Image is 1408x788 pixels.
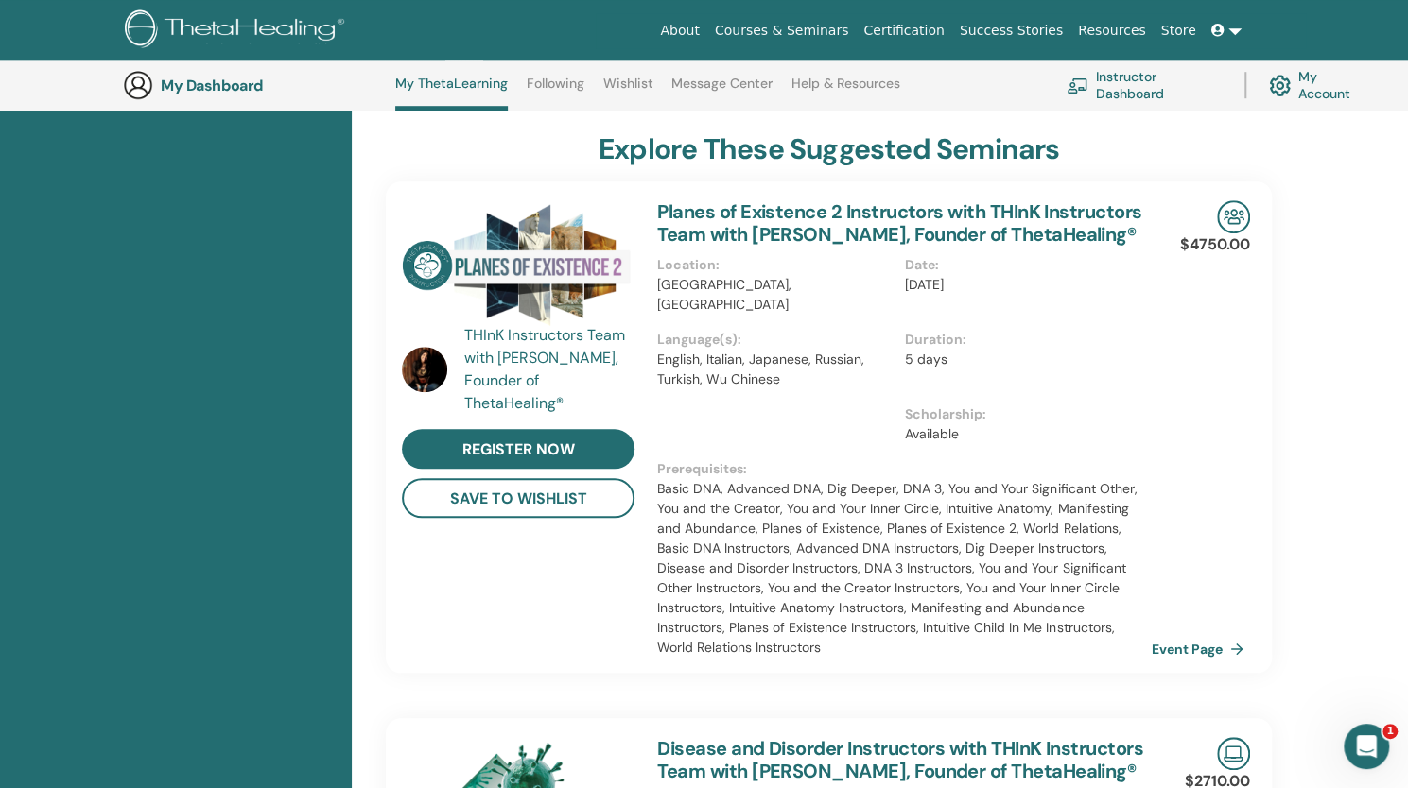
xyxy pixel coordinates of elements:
[402,347,447,392] img: default.jpg
[905,424,1140,444] p: Available
[905,350,1140,369] p: 5 days
[123,70,153,100] img: generic-user-icon.jpg
[671,76,773,106] a: Message Center
[905,255,1140,275] p: Date :
[603,76,653,106] a: Wishlist
[1152,635,1251,663] a: Event Page
[905,404,1140,424] p: Scholarship :
[905,275,1140,295] p: [DATE]
[402,200,634,330] img: Planes of Existence 2 Instructors
[1070,13,1154,48] a: Resources
[657,459,1152,479] p: Prerequisites :
[527,76,584,106] a: Following
[462,439,575,459] span: register now
[1067,77,1088,94] img: chalkboard-teacher.svg
[707,13,857,48] a: Courses & Seminars
[657,479,1152,658] p: Basic DNA, Advanced DNA, Dig Deeper, DNA 3, You and Your Significant Other, You and the Creator, ...
[1269,64,1369,106] a: My Account
[952,13,1070,48] a: Success Stories
[791,76,900,106] a: Help & Resources
[161,77,350,94] h3: My Dashboard
[402,429,634,469] a: register now
[1269,70,1291,101] img: cog.svg
[464,324,639,415] a: THInK Instructors Team with [PERSON_NAME], Founder of ThetaHealing®
[395,76,508,111] a: My ThetaLearning
[599,132,1059,166] h3: explore these suggested seminars
[657,350,893,389] p: English, Italian, Japanese, Russian, Turkish, Wu Chinese
[1217,200,1250,233] img: In-Person Seminar
[125,9,351,52] img: logo.png
[652,13,706,48] a: About
[402,478,634,518] button: save to wishlist
[657,330,893,350] p: Language(s) :
[657,275,893,315] p: [GEOGRAPHIC_DATA], [GEOGRAPHIC_DATA]
[657,199,1141,247] a: Planes of Existence 2 Instructors with THInK Instructors Team with [PERSON_NAME], Founder of Thet...
[1344,724,1389,769] iframe: Intercom live chat
[1067,64,1222,106] a: Instructor Dashboard
[1217,737,1250,770] img: Live Online Seminar
[657,255,893,275] p: Location :
[1154,13,1204,48] a: Store
[1180,233,1250,256] p: $4750.00
[856,13,951,48] a: Certification
[657,736,1143,783] a: Disease and Disorder Instructors with THInK Instructors Team with [PERSON_NAME], Founder of Theta...
[905,330,1140,350] p: Duration :
[1382,724,1398,739] span: 1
